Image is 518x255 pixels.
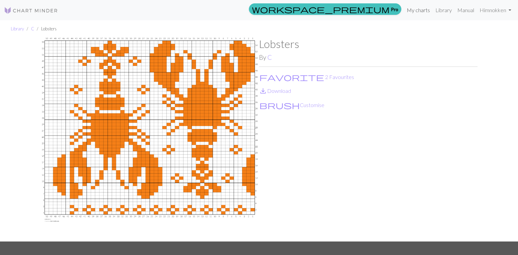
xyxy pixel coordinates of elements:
span: brush [259,100,300,110]
img: Logo [4,6,58,15]
a: DownloadDownload [259,87,291,94]
li: Lobsters [34,26,57,32]
span: favorite [259,72,324,82]
a: C [267,53,272,61]
span: workspace_premium [252,4,390,14]
h1: Lobsters [259,37,478,50]
a: Pro [249,3,401,15]
i: Favourite [259,73,324,81]
a: My charts [404,3,433,17]
button: CustomiseCustomise [259,101,325,109]
button: Favourite 2 Favourites [259,73,354,81]
img: Lobsters [40,37,259,241]
a: Manual [455,3,477,17]
a: Himnokken [477,3,514,17]
a: C [31,26,34,31]
a: Library [11,26,24,31]
span: save_alt [259,86,267,96]
i: Download [259,87,267,95]
i: Customise [259,101,300,109]
h2: By [259,53,478,61]
a: Library [433,3,455,17]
